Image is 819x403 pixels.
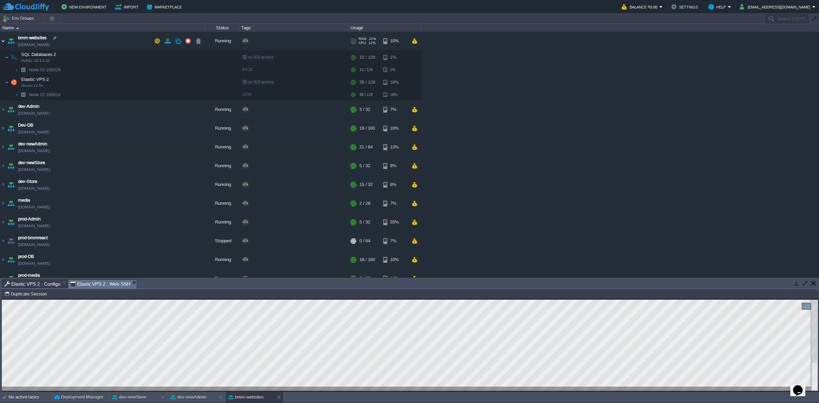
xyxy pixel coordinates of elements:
a: prod-DB [18,253,34,260]
img: AMDAwAAAACH5BAEAAAAALAAAAAABAAEAAAICRAEAOw== [6,269,16,288]
span: [DOMAIN_NAME] [18,41,50,48]
div: Running [205,269,239,288]
a: prod-bmmreact [18,234,48,241]
a: bmm-websites [18,34,47,41]
img: AMDAwAAAACH5BAEAAAAALAAAAAABAAEAAAICRAEAOw== [5,75,9,89]
span: Node ID: [29,92,46,97]
span: media [18,197,30,204]
a: Dev-DB [18,122,33,129]
div: Running [205,213,239,231]
span: [DOMAIN_NAME] [18,260,50,267]
img: AMDAwAAAACH5BAEAAAAALAAAAAABAAEAAAICRAEAOw== [6,232,16,250]
div: 5 / 32 [359,157,370,175]
div: 6% [383,175,405,194]
img: AMDAwAAAACH5BAEAAAAALAAAAAABAAEAAAICRAEAOw== [6,194,16,213]
div: 21 / 64 [359,138,373,156]
div: 14% [383,269,405,288]
div: 2 / 28 [359,269,370,288]
span: [DOMAIN_NAME] [18,129,50,135]
div: Stopped [205,232,239,250]
div: 19% [383,119,405,138]
button: Import [115,3,141,11]
a: dev-Store [18,178,37,185]
span: 165029 [28,67,61,73]
img: AMDAwAAAACH5BAEAAAAALAAAAAABAAEAAAICRAEAOw== [18,64,28,75]
img: AMDAwAAAACH5BAEAAAAALAAAAAABAAEAAAICRAEAOw== [0,213,6,231]
img: AMDAwAAAACH5BAEAAAAALAAAAAABAAEAAAICRAEAOw== [14,64,18,75]
img: AMDAwAAAACH5BAEAAAAALAAAAAABAAEAAAICRAEAOw== [0,232,6,250]
span: dev-newStore [18,159,45,166]
span: Elastic VPS 2 [20,76,50,82]
button: Deployment Manager [54,394,103,401]
img: AMDAwAAAACH5BAEAAAAALAAAAAABAAEAAAICRAEAOw== [5,51,9,64]
button: bmm-websites [228,394,264,401]
img: AMDAwAAAACH5BAEAAAAALAAAAAABAAEAAAICRAEAOw== [6,213,16,231]
div: 38 / 128 [359,89,373,100]
div: Tags [240,24,348,32]
div: No active tasks [9,392,51,403]
div: 10% [383,250,405,269]
div: Running [205,119,239,138]
span: no SLB access [242,55,273,59]
img: AMDAwAAAACH5BAEAAAAALAAAAAABAAEAAAICRAEAOw== [0,138,6,156]
img: AMDAwAAAACH5BAEAAAAALAAAAAABAAEAAAICRAEAOw== [6,119,16,138]
img: AMDAwAAAACH5BAEAAAAALAAAAAABAAEAAAICRAEAOw== [9,51,19,64]
div: 7% [383,100,405,119]
div: Running [205,194,239,213]
div: 1% [383,64,405,75]
button: Marketplace [147,3,184,11]
button: dev-newAdmin [170,394,206,401]
button: dev-newStore [112,394,146,401]
div: 18% [383,89,405,100]
div: 0 / 64 [359,232,370,250]
img: CloudJiffy [2,3,49,11]
span: [DOMAIN_NAME] [18,110,50,117]
a: dev-Admin [18,103,39,110]
div: Running [205,157,239,175]
div: 7% [383,194,405,213]
img: AMDAwAAAACH5BAEAAAAALAAAAAABAAEAAAICRAEAOw== [0,157,6,175]
a: Elastic VPS 2Ubuntu 22.04 [20,77,50,82]
img: AMDAwAAAACH5BAEAAAAALAAAAAABAAEAAAICRAEAOw== [6,175,16,194]
a: prod-Admin [18,216,41,222]
a: Node ID:165014 [28,92,61,98]
img: AMDAwAAAACH5BAEAAAAALAAAAAABAAEAAAICRAEAOw== [0,119,6,138]
img: AMDAwAAAACH5BAEAAAAALAAAAAABAAEAAAICRAEAOw== [6,250,16,269]
button: Env Groups [2,14,36,23]
a: [DOMAIN_NAME] [18,204,50,211]
img: AMDAwAAAACH5BAEAAAAALAAAAAABAAEAAAICRAEAOw== [0,100,6,119]
button: Help [708,3,728,11]
div: 3 / 32 [359,100,370,119]
span: [DOMAIN_NAME] [18,222,50,229]
span: 22.04 [242,92,252,96]
span: dev-newAdmin [18,141,47,147]
span: 21% [369,37,376,41]
iframe: chat widget [790,376,812,396]
a: prod-media [18,272,40,279]
div: 7% [383,232,405,250]
div: 18% [383,75,405,89]
span: 165014 [28,92,61,98]
span: [DOMAIN_NAME] [18,166,50,173]
button: Balance ₹0.00 [622,3,659,11]
a: SQL Databases 2MySQL CE 8.0.32 [20,52,57,57]
div: Status [205,24,239,32]
img: AMDAwAAAACH5BAEAAAAALAAAAAABAAEAAAICRAEAOw== [0,32,6,50]
span: [DOMAIN_NAME] [18,147,50,154]
span: [DOMAIN_NAME] [18,185,50,192]
span: Ubuntu 22.04 [21,84,43,88]
img: AMDAwAAAACH5BAEAAAAALAAAAAABAAEAAAICRAEAOw== [6,100,16,119]
span: no SLB access [242,80,273,84]
span: Elastic VPS 2 : Configs [4,280,60,288]
div: 1% [383,51,405,64]
button: [EMAIL_ADDRESS][DOMAIN_NAME] [740,3,812,11]
img: AMDAwAAAACH5BAEAAAAALAAAAAABAAEAAAICRAEAOw== [0,250,6,269]
div: Running [205,138,239,156]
